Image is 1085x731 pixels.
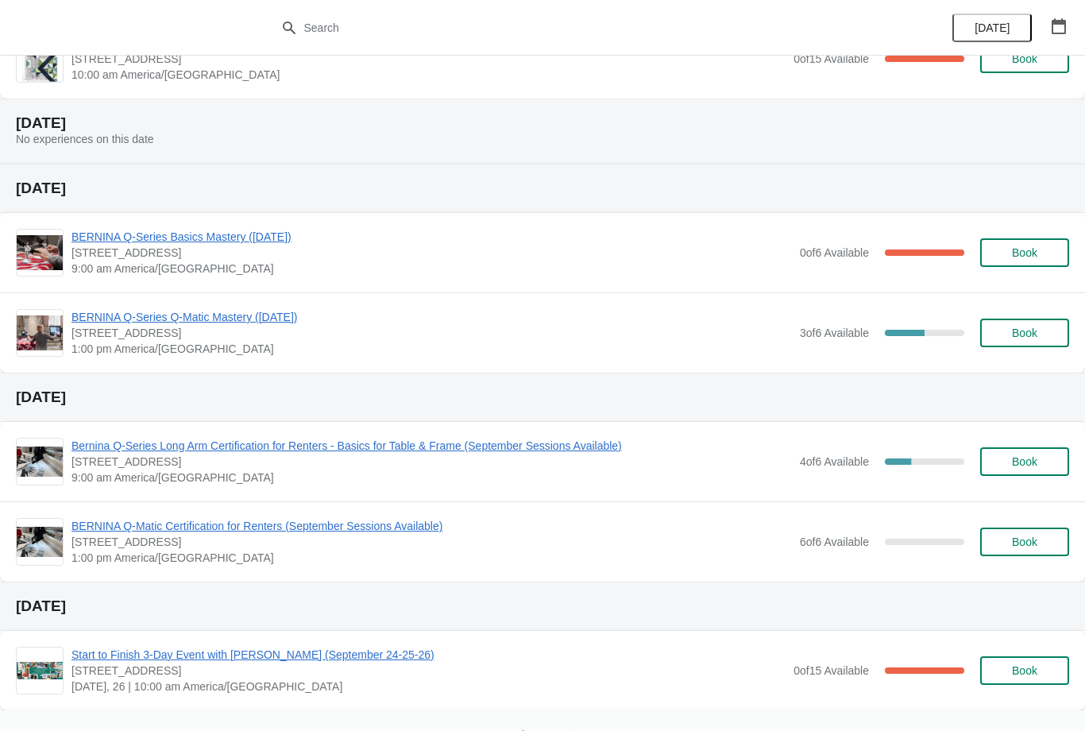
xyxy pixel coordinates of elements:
[980,319,1069,347] button: Book
[303,14,814,42] input: Search
[793,52,869,65] span: 0 of 15 Available
[71,550,792,566] span: 1:00 pm America/[GEOGRAPHIC_DATA]
[1012,327,1037,339] span: Book
[71,261,792,277] span: 9:00 am America/[GEOGRAPHIC_DATA]
[17,527,63,557] img: BERNINA Q-Matic Certification for Renters (September Sessions Available) | 1300 Salem Rd SW, Suit...
[71,454,792,470] span: [STREET_ADDRESS]
[975,21,1010,34] span: [DATE]
[16,180,1069,196] h2: [DATE]
[71,518,792,534] span: BERNINA Q-Matic Certification for Renters (September Sessions Available)
[21,36,58,82] img: NEW Stripology Class (September 20, 2025) | 1300 Salem Rd SW, Suite 350, Rochester, MN 55902 | 10...
[71,229,792,245] span: BERNINA Q-Series Basics Mastery ([DATE])
[71,470,792,485] span: 9:00 am America/[GEOGRAPHIC_DATA]
[1012,536,1037,548] span: Book
[800,455,869,468] span: 4 of 6 Available
[16,598,1069,614] h2: [DATE]
[800,246,869,259] span: 0 of 6 Available
[71,534,792,550] span: [STREET_ADDRESS]
[71,341,792,357] span: 1:00 pm America/[GEOGRAPHIC_DATA]
[980,44,1069,73] button: Book
[800,327,869,339] span: 3 of 6 Available
[16,389,1069,405] h2: [DATE]
[17,447,63,477] img: Bernina Q-Series Long Arm Certification for Renters - Basics for Table & Frame (September Session...
[71,663,786,679] span: [STREET_ADDRESS]
[1012,664,1037,677] span: Book
[17,662,63,679] img: Start to Finish 3-Day Event with Nina McVeigh (September 24-25-26) | 1300 Salem Rd SW, Suite 350,...
[71,245,792,261] span: [STREET_ADDRESS]
[800,536,869,548] span: 6 of 6 Available
[16,133,154,145] span: No experiences on this date
[1012,246,1037,259] span: Book
[1012,455,1037,468] span: Book
[71,438,792,454] span: Bernina Q-Series Long Arm Certification for Renters - Basics for Table & Frame (September Session...
[793,664,869,677] span: 0 of 15 Available
[952,14,1032,42] button: [DATE]
[17,235,63,269] img: BERNINA Q-Series Basics Mastery (September 22, 2025) | 1300 Salem Rd SW, Suite 350, Rochester, MN...
[71,325,792,341] span: [STREET_ADDRESS]
[71,51,786,67] span: [STREET_ADDRESS]
[1012,52,1037,65] span: Book
[71,67,786,83] span: 10:00 am America/[GEOGRAPHIC_DATA]
[71,309,792,325] span: BERNINA Q-Series Q-Matic Mastery ([DATE])
[980,656,1069,685] button: Book
[980,238,1069,267] button: Book
[16,115,1069,131] h2: [DATE]
[17,315,63,350] img: BERNINA Q-Series Q-Matic Mastery (September 22, 2025) | 1300 Salem Rd SW, Suite 350, Rochester, M...
[71,647,786,663] span: Start to Finish 3-Day Event with [PERSON_NAME] (September 24-25-26)
[980,447,1069,476] button: Book
[980,528,1069,556] button: Book
[71,679,786,694] span: [DATE], 26 | 10:00 am America/[GEOGRAPHIC_DATA]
